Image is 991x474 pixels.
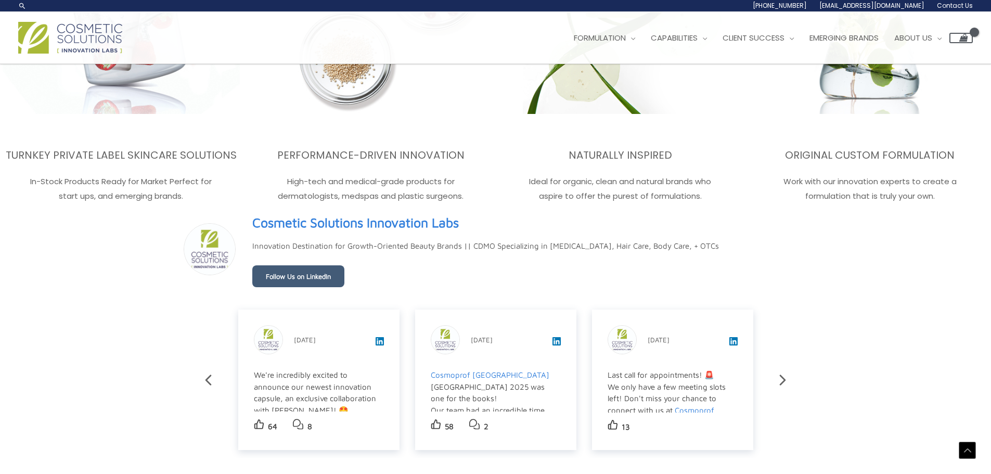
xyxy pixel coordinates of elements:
[307,419,312,434] p: 8
[502,174,739,203] p: Ideal for organic, clean and natural brands who aspire to offer the purest of formulations.
[566,22,643,54] a: Formulation
[252,239,719,253] p: Innovation Destination for Growth-Oriented Beauty Brands || CDMO Specializing in [MEDICAL_DATA], ...
[574,32,626,43] span: Formulation
[648,334,670,346] p: [DATE]
[252,148,490,162] h3: PERFORMANCE-DRIVEN INNOVATION
[431,326,459,354] img: sk-post-userpic
[252,174,490,203] p: High-tech and medical-grade products for dermatologists, medspas and plastic surgeons.
[294,334,316,346] p: [DATE]
[445,419,454,434] p: 58
[3,174,240,203] p: In-Stock Products Ready for Market Perfect for start ups, and emerging brands.
[18,22,122,54] img: Cosmetic Solutions Logo
[802,22,886,54] a: Emerging Brands
[431,370,549,379] a: Cosmoprof [GEOGRAPHIC_DATA]
[809,32,879,43] span: Emerging Brands
[937,1,973,10] span: Contact Us
[729,338,738,347] a: View post on LinkedIn
[949,33,973,43] a: View Shopping Cart, empty
[819,1,924,10] span: [EMAIL_ADDRESS][DOMAIN_NAME]
[3,148,240,162] h3: TURNKEY PRIVATE LABEL SKINCARE SOLUTIONS
[622,420,630,434] p: 13
[484,419,488,434] p: 2
[552,338,561,347] a: View post on LinkedIn
[651,32,698,43] span: Capabilities
[643,22,715,54] a: Capabilities
[184,224,235,275] img: sk-header-picture
[723,32,784,43] span: Client Success
[254,326,282,354] img: sk-post-userpic
[558,22,973,54] nav: Site Navigation
[886,22,949,54] a: About Us
[751,174,988,203] p: Work with our innovation experts to create a formulation that is truly your own.
[753,1,807,10] span: [PHONE_NUMBER]
[268,419,277,434] p: 64
[252,265,344,287] a: Follow Us on LinkedIn
[502,148,739,162] h3: NATURALLY INSPIRED
[471,334,493,346] p: [DATE]
[751,148,988,162] h3: ORIGINAL CUSTOM FORMULATION
[252,211,459,235] a: View page on LinkedIn
[376,338,384,347] a: View post on LinkedIn
[18,2,27,10] a: Search icon link
[894,32,932,43] span: About Us
[715,22,802,54] a: Client Success
[608,326,636,354] img: sk-post-userpic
